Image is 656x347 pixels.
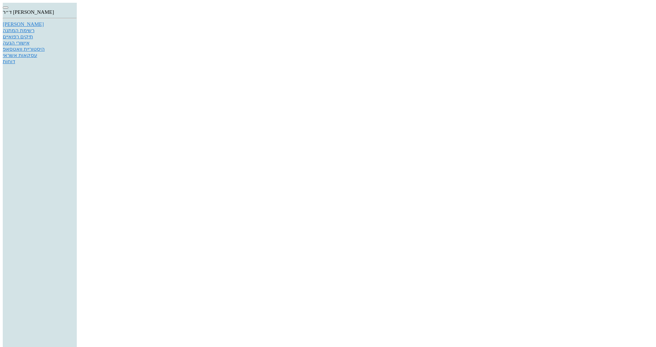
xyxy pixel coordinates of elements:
a: דוחות [3,58,77,65]
span: ד״ר [PERSON_NAME] [3,9,54,15]
a: רשימת המתנה [3,27,77,33]
a: תיקים רפואיים [3,33,77,40]
a: אישורי הגעה [3,40,77,46]
a: עסקאות אשראי [3,52,77,58]
a: היסטוריית וואטסאפ [3,46,77,52]
a: [PERSON_NAME] [3,21,77,27]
